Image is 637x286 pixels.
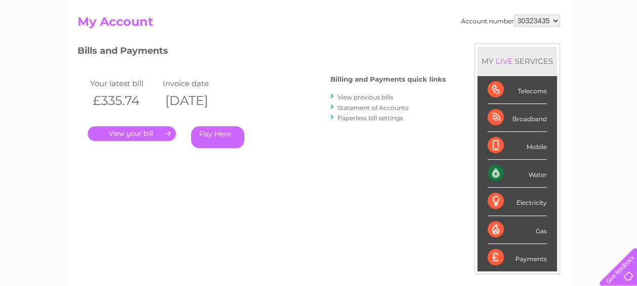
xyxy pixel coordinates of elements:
[488,188,547,216] div: Electricity
[88,126,176,141] a: .
[88,90,161,111] th: £335.74
[484,43,506,51] a: Energy
[488,76,547,104] div: Telecoms
[461,15,560,27] div: Account number
[459,43,478,51] a: Water
[338,114,403,122] a: Paperless bill settings
[488,132,547,160] div: Mobile
[78,15,560,34] h2: My Account
[338,93,393,101] a: View previous bills
[446,5,516,18] a: 0333 014 3131
[549,43,564,51] a: Blog
[191,126,244,148] a: Pay Here
[488,244,547,271] div: Payments
[494,56,515,66] div: LIVE
[330,76,446,83] h4: Billing and Payments quick links
[338,104,408,112] a: Statement of Accounts
[80,6,558,49] div: Clear Business is a trading name of Verastar Limited (registered in [GEOGRAPHIC_DATA] No. 3667643...
[604,43,627,51] a: Log out
[160,90,233,111] th: [DATE]
[488,216,547,244] div: Gas
[78,44,446,61] h3: Bills and Payments
[512,43,543,51] a: Telecoms
[488,160,547,188] div: Water
[160,77,233,90] td: Invoice date
[488,104,547,132] div: Broadband
[22,26,74,57] img: logo.png
[477,47,557,76] div: MY SERVICES
[570,43,594,51] a: Contact
[88,77,161,90] td: Your latest bill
